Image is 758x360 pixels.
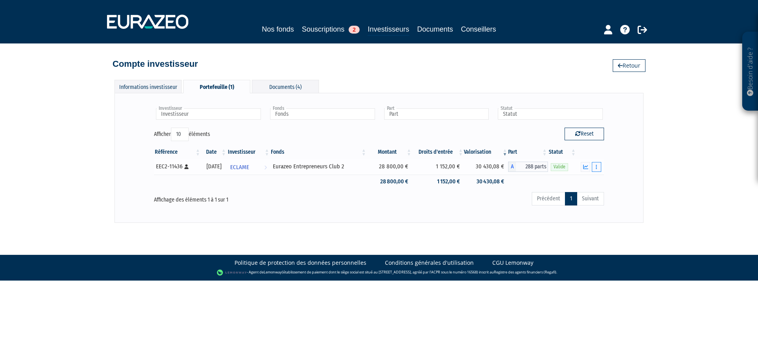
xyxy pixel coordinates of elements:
div: Eurazeo Entrepreneurs Club 2 [273,162,364,171]
div: Portefeuille (1) [183,80,250,93]
span: 2 [349,26,360,34]
span: Valide [551,163,568,171]
a: Investisseurs [368,24,409,36]
a: 1 [565,192,577,205]
span: ECLAME [230,160,249,175]
a: Souscriptions2 [302,24,360,35]
div: [DATE] [204,162,224,171]
th: Valorisation: activer pour trier la colonne par ordre croissant [464,145,508,159]
div: Informations investisseur [114,80,182,93]
a: CGU Lemonway [492,259,533,267]
th: Droits d'entrée: activer pour trier la colonne par ordre croissant [412,145,464,159]
td: 1 152,00 € [412,159,464,175]
td: 30 430,08 € [464,175,508,188]
img: logo-lemonway.png [217,269,247,277]
td: 1 152,00 € [412,175,464,188]
div: Affichage des éléments 1 à 1 sur 1 [154,191,335,204]
th: Part: activer pour trier la colonne par ordre croissant [508,145,548,159]
td: 28 800,00 € [367,159,413,175]
th: Statut : activer pour trier la colonne par ordre croissant [548,145,577,159]
i: [Français] Personne physique [184,164,189,169]
select: Afficheréléments [171,128,189,141]
th: Date: activer pour trier la colonne par ordre croissant [201,145,227,159]
img: 1732889491-logotype_eurazeo_blanc_rvb.png [107,15,188,29]
div: - Agent de (établissement de paiement dont le siège social est situé au [STREET_ADDRESS], agréé p... [8,269,750,277]
div: A - Eurazeo Entrepreneurs Club 2 [508,162,548,172]
span: 288 parts [516,162,548,172]
th: Fonds: activer pour trier la colonne par ordre croissant [270,145,367,159]
a: Registre des agents financiers (Regafi) [494,270,556,275]
td: 30 430,08 € [464,159,508,175]
a: Conseillers [461,24,496,35]
label: Afficher éléments [154,128,210,141]
div: Documents (4) [252,80,319,93]
a: Conditions générales d'utilisation [385,259,474,267]
button: Reset [565,128,604,140]
span: A [508,162,516,172]
a: Nos fonds [262,24,294,35]
th: Montant: activer pour trier la colonne par ordre croissant [367,145,413,159]
h4: Compte investisseur [113,59,198,69]
a: Retour [613,59,645,72]
a: ECLAME [227,159,270,175]
a: Politique de protection des données personnelles [235,259,366,267]
th: Investisseur: activer pour trier la colonne par ordre croissant [227,145,270,159]
p: Besoin d'aide ? [746,36,755,107]
th: Référence : activer pour trier la colonne par ordre croissant [154,145,201,159]
i: Voir l'investisseur [264,160,267,175]
a: Lemonway [264,270,282,275]
a: Documents [417,24,453,35]
div: EEC2-11436 [156,162,199,171]
td: 28 800,00 € [367,175,413,188]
